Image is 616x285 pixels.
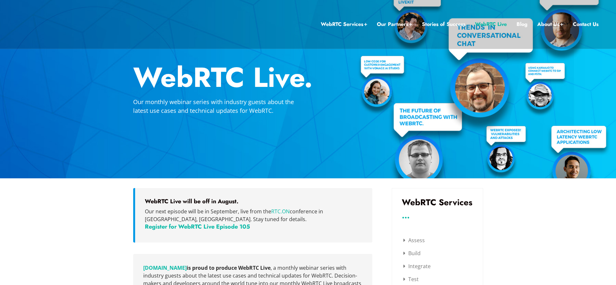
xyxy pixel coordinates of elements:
a: (opens in a new tab) [143,264,187,271]
a: Blog [517,20,528,29]
a: Contact Us [573,20,599,29]
h5: WebRTC Live will be off in August. [145,198,363,205]
a: Build [403,250,421,257]
a: RTC.ON [271,208,290,215]
p: Our monthly webinar series with industry guests about the latest use cases and technical updates ... [133,98,308,115]
a: WebRTC Live [475,20,507,29]
h3: WebRTC Services [402,198,473,207]
p: Our next episode will be in September, live from the conference in [GEOGRAPHIC_DATA], [GEOGRAPHIC... [145,208,363,223]
a: About Us [537,20,563,29]
h3: ... [402,213,473,218]
a: Register for WebRTC Live Episode 105 [145,222,250,231]
a: Our Partners [377,20,412,29]
a: Stories of Success [422,20,465,29]
strong: is proud to produce WebRTC Live [143,264,271,271]
h2: WebRTC Live. [133,64,483,91]
a: Test [403,276,419,283]
a: Assess [403,237,425,244]
a: Integrate [403,263,431,270]
a: WebRTC Services [321,20,367,29]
